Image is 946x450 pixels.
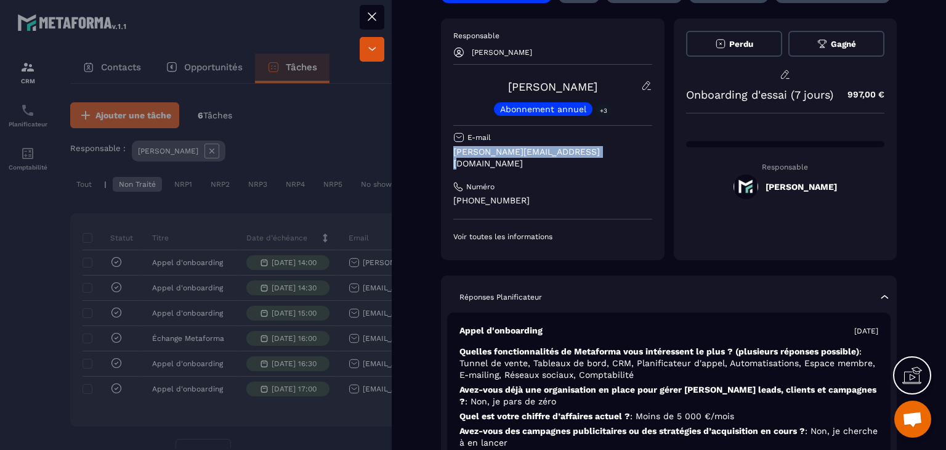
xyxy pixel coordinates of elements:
[894,401,931,438] a: Ouvrir le chat
[729,39,753,49] span: Perdu
[459,384,878,407] p: Avez-vous déjà une organisation en place pour gérer [PERSON_NAME] leads, clients et campagnes ?
[466,182,495,192] p: Numéro
[500,105,586,113] p: Abonnement annuel
[686,163,885,171] p: Responsable
[453,146,652,170] p: [PERSON_NAME][EMAIL_ADDRESS][DOMAIN_NAME]
[788,31,884,57] button: Gagné
[854,326,878,336] p: [DATE]
[465,396,556,406] span: : Non, je pars de zéro
[459,292,542,302] p: Réponses Planificateur
[453,195,652,207] p: [PHONE_NUMBER]
[766,182,837,192] h5: [PERSON_NAME]
[459,425,878,449] p: Avez-vous des campagnes publicitaires ou des stratégies d’acquisition en cours ?
[467,133,491,142] p: E-mail
[686,88,833,101] p: Onboarding d'essai (7 jours)
[472,48,532,57] p: [PERSON_NAME]
[630,411,734,421] span: : Moins de 5 000 €/mois
[459,346,878,381] p: Quelles fonctionnalités de Metaforma vous intéressent le plus ? (plusieurs réponses possible)
[459,411,878,422] p: Quel est votre chiffre d’affaires actuel ?
[459,325,543,337] p: Appel d'onboarding
[508,80,597,93] a: [PERSON_NAME]
[453,31,652,41] p: Responsable
[596,104,612,117] p: +3
[453,232,652,242] p: Voir toutes les informations
[831,39,856,49] span: Gagné
[459,346,875,380] span: : Tunnel de vente, Tableaux de bord, CRM, Planificateur d'appel, Automatisations, Espace membre, ...
[835,83,884,107] p: 997,00 €
[686,31,782,57] button: Perdu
